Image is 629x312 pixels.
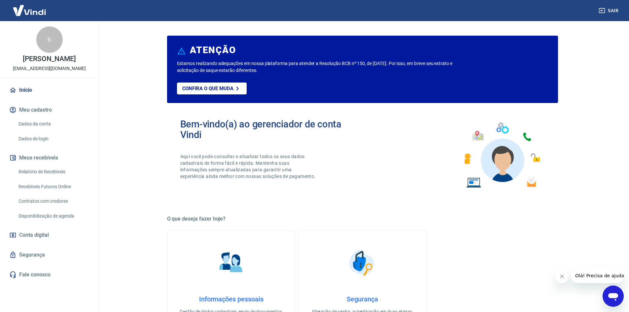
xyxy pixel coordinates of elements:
[177,83,247,94] a: Confira o que muda
[180,119,363,140] h2: Bem-vindo(a) ao gerenciador de conta Vindi
[16,180,91,193] a: Recebíveis Futuros Online
[16,209,91,223] a: Disponibilização de agenda
[167,216,558,222] h5: O que deseja fazer hoje?
[571,268,624,283] iframe: Mensagem da empresa
[180,153,317,180] p: Aqui você pode consultar e atualizar todos os seus dados cadastrais de forma fácil e rápida. Mant...
[19,230,49,240] span: Conta digital
[178,295,285,303] h4: Informações pessoais
[8,267,91,282] a: Fale conosco
[458,119,545,192] img: Imagem de um avatar masculino com diversos icones exemplificando as funcionalidades do gerenciado...
[8,83,91,97] a: Início
[177,60,474,74] p: Estamos realizando adequações em nossa plataforma para atender a Resolução BCB nº 150, de [DATE]....
[13,65,86,72] p: [EMAIL_ADDRESS][DOMAIN_NAME]
[182,86,233,91] p: Confira o que muda
[16,165,91,179] a: Relatório de Recebíveis
[555,270,569,283] iframe: Fechar mensagem
[8,151,91,165] button: Meus recebíveis
[215,246,248,279] img: Informações pessoais
[4,5,55,10] span: Olá! Precisa de ajuda?
[8,0,51,20] img: Vindi
[346,246,379,279] img: Segurança
[8,228,91,242] a: Conta digital
[597,5,621,17] button: Sair
[36,26,63,53] div: h
[16,132,91,146] a: Dados de login
[190,47,236,53] h6: ATENÇÃO
[16,117,91,131] a: Dados da conta
[8,103,91,117] button: Meu cadastro
[16,194,91,208] a: Contratos com credores
[8,248,91,262] a: Segurança
[23,55,76,62] p: [PERSON_NAME]
[309,295,416,303] h4: Segurança
[603,286,624,307] iframe: Botão para abrir a janela de mensagens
